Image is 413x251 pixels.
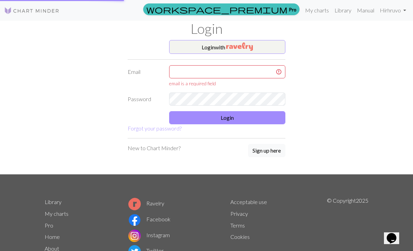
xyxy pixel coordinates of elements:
[230,199,267,205] a: Acceptable use
[128,125,182,132] a: Forgot your password?
[128,216,171,222] a: Facebook
[354,3,377,17] a: Manual
[123,93,165,106] label: Password
[128,230,141,242] img: Instagram logo
[169,111,285,124] button: Login
[377,3,409,17] a: Hirhruvo
[128,144,181,152] p: New to Chart Minder?
[40,21,373,37] h1: Login
[230,233,250,240] a: Cookies
[128,198,141,210] img: Ravelry logo
[248,144,285,157] button: Sign up here
[146,4,287,14] span: workspace_premium
[128,200,164,206] a: Ravelry
[45,199,62,205] a: Library
[45,222,53,229] a: Pro
[169,80,285,87] div: email is a required field
[384,223,406,244] iframe: chat widget
[45,210,68,217] a: My charts
[4,7,59,15] img: Logo
[169,40,285,54] button: Loginwith
[45,233,60,240] a: Home
[128,232,170,238] a: Instagram
[143,3,300,15] a: Pro
[230,210,248,217] a: Privacy
[248,144,285,158] a: Sign up here
[230,222,245,229] a: Terms
[332,3,354,17] a: Library
[226,42,253,51] img: Ravelry
[302,3,332,17] a: My charts
[123,65,165,87] label: Email
[128,214,141,226] img: Facebook logo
